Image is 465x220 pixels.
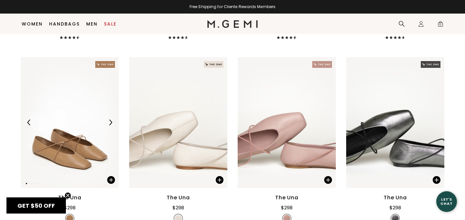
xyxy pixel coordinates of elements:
[437,22,444,28] span: 0
[86,21,98,26] a: Men
[6,197,66,214] div: GET $50 OFFClose teaser
[275,194,298,202] div: The Una
[17,202,55,210] span: GET $50 OFF
[421,61,440,68] img: The One tag
[104,21,117,26] a: Sale
[384,194,407,202] div: The Una
[172,204,184,212] div: $298
[58,194,81,202] div: The Una
[22,21,43,26] a: Women
[21,57,119,188] img: The Una
[108,120,113,125] img: Next Arrow
[167,194,190,202] div: The Una
[389,204,401,212] div: $298
[49,21,80,26] a: Handbags
[346,57,444,188] img: The Una
[204,61,223,68] img: The One tag
[129,57,227,188] img: The Una
[65,192,71,199] button: Close teaser
[281,204,293,212] div: $298
[64,204,76,212] div: $298
[436,197,457,205] div: Let's Chat
[26,120,32,125] img: Previous Arrow
[95,61,115,68] img: The One tag
[312,61,332,68] img: The One tag
[238,57,336,188] img: The Una
[207,20,258,28] img: M.Gemi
